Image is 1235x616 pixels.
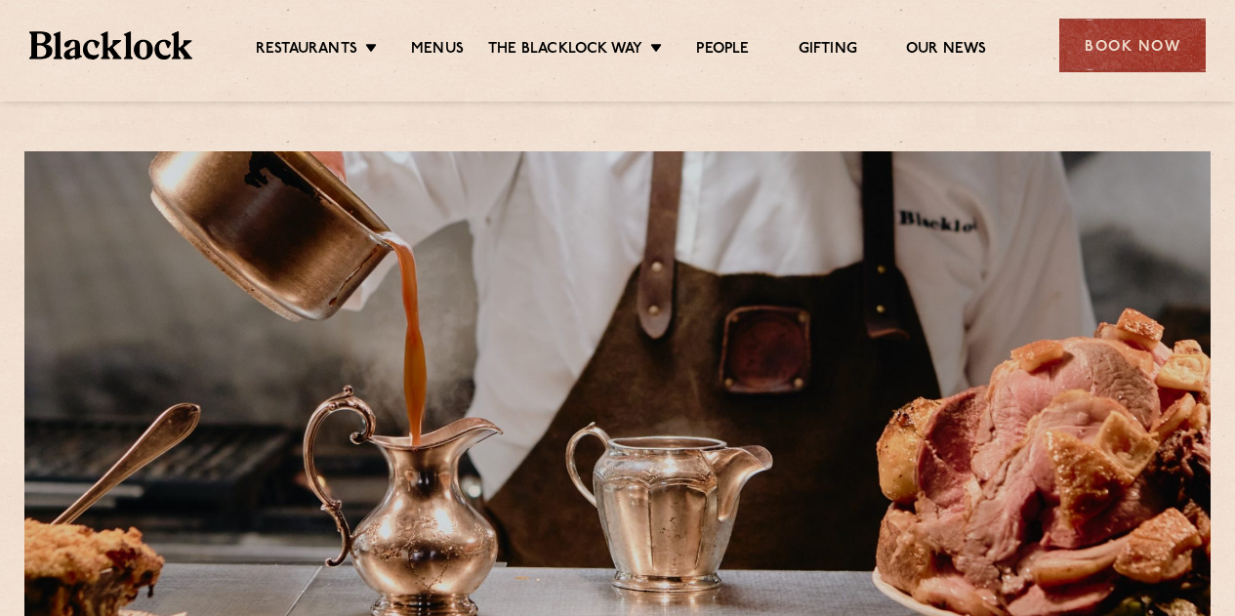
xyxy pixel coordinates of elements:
img: BL_Textured_Logo-footer-cropped.svg [29,31,192,59]
div: Book Now [1059,19,1206,72]
a: People [696,40,749,62]
a: Our News [906,40,987,62]
a: The Blacklock Way [488,40,642,62]
a: Menus [411,40,464,62]
a: Restaurants [256,40,357,62]
a: Gifting [799,40,857,62]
